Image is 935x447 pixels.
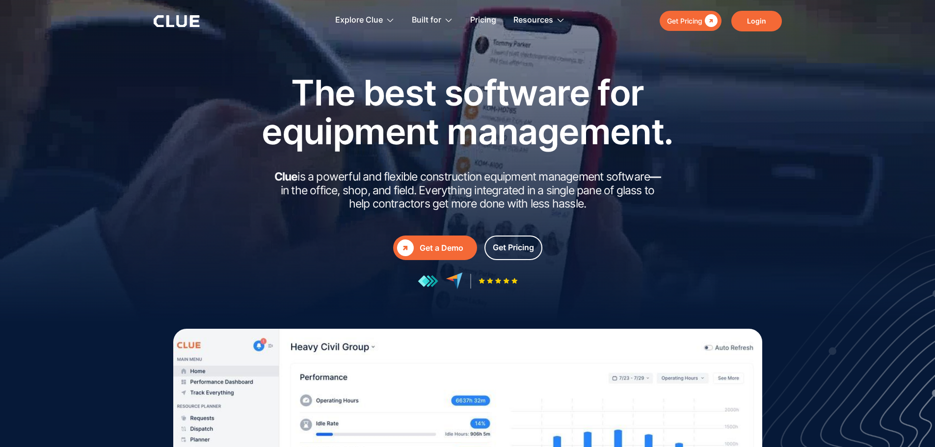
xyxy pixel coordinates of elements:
div: Resources [513,5,565,36]
a: Pricing [470,5,496,36]
div: Built for [412,5,441,36]
h2: is a powerful and flexible construction equipment management software in the office, shop, and fi... [271,170,664,211]
div:  [702,15,718,27]
div: Built for [412,5,453,36]
div:  [397,239,414,256]
h1: The best software for equipment management. [247,73,689,151]
div: Explore Clue [335,5,383,36]
div: Explore Clue [335,5,395,36]
div: Resources [513,5,553,36]
strong: Clue [274,170,298,184]
div: Get a Demo [420,242,473,254]
iframe: Chat Widget [886,400,935,447]
img: reviews at capterra [446,272,463,289]
div: Get Pricing [667,15,702,27]
a: Login [731,11,782,31]
a: Get Pricing [484,236,542,260]
div: Get Pricing [493,241,534,254]
img: Five-star rating icon [479,278,518,284]
strong: — [650,170,661,184]
a: Get a Demo [393,236,477,260]
img: reviews at getapp [418,275,438,288]
a: Get Pricing [660,11,721,31]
